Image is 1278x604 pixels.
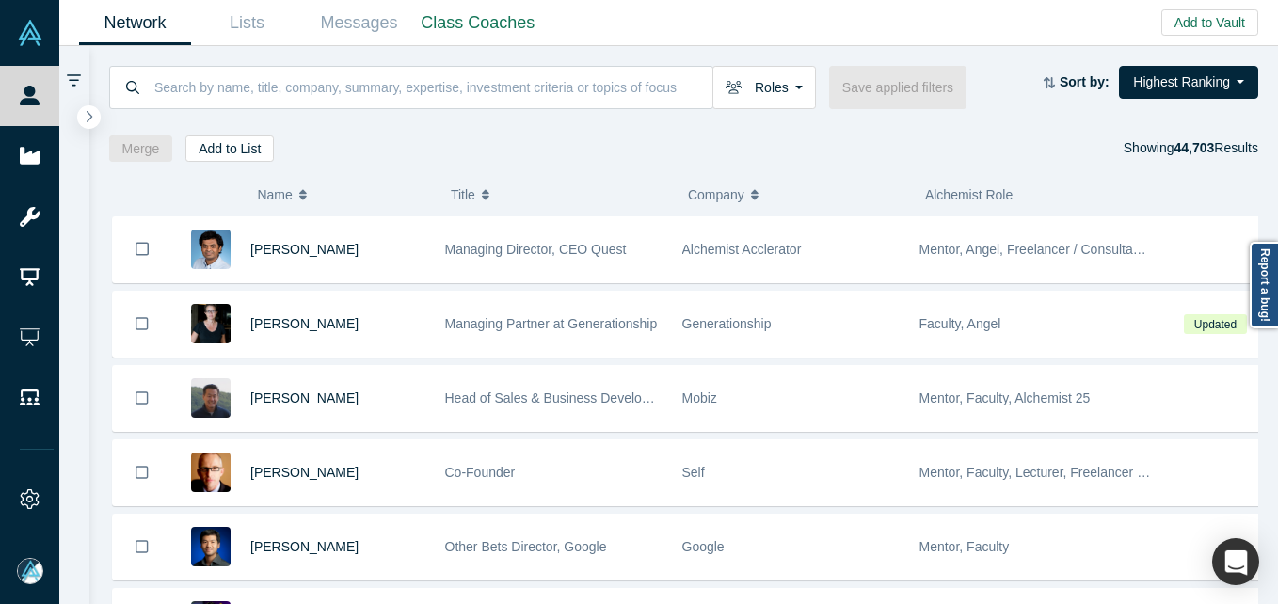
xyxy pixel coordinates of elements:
[451,175,668,215] button: Title
[445,242,627,257] span: Managing Director, CEO Quest
[688,175,905,215] button: Company
[682,316,772,331] span: Generationship
[113,292,171,357] button: Bookmark
[1161,9,1258,36] button: Add to Vault
[250,465,359,480] a: [PERSON_NAME]
[113,515,171,580] button: Bookmark
[250,316,359,331] a: [PERSON_NAME]
[1060,74,1110,89] strong: Sort by:
[185,135,274,162] button: Add to List
[250,539,359,554] a: [PERSON_NAME]
[829,66,966,109] button: Save applied filters
[925,187,1013,202] span: Alchemist Role
[191,527,231,566] img: Steven Kan's Profile Image
[113,440,171,505] button: Bookmark
[712,66,816,109] button: Roles
[445,539,607,554] span: Other Bets Director, Google
[250,390,359,405] a: [PERSON_NAME]
[1119,66,1258,99] button: Highest Ranking
[109,135,173,162] button: Merge
[682,465,705,480] span: Self
[257,175,431,215] button: Name
[191,453,231,492] img: Robert Winder's Profile Image
[17,20,43,46] img: Alchemist Vault Logo
[191,378,231,418] img: Michael Chang's Profile Image
[191,230,231,269] img: Gnani Palanikumar's Profile Image
[250,242,359,257] a: [PERSON_NAME]
[682,242,802,257] span: Alchemist Acclerator
[682,390,717,405] span: Mobiz
[152,65,712,109] input: Search by name, title, company, summary, expertise, investment criteria or topics of focus
[688,175,744,215] span: Company
[919,316,1001,331] span: Faculty, Angel
[303,1,415,45] a: Messages
[79,1,191,45] a: Network
[1124,135,1258,162] div: Showing
[415,1,541,45] a: Class Coaches
[1174,140,1258,155] span: Results
[113,366,171,431] button: Bookmark
[445,465,516,480] span: Co-Founder
[445,316,658,331] span: Managing Partner at Generationship
[919,390,1091,405] span: Mentor, Faculty, Alchemist 25
[451,175,475,215] span: Title
[1174,140,1214,155] strong: 44,703
[682,539,725,554] span: Google
[919,539,1010,554] span: Mentor, Faculty
[257,175,292,215] span: Name
[1184,314,1246,334] span: Updated
[17,558,43,584] img: Mia Scott's Account
[113,216,171,282] button: Bookmark
[191,304,231,343] img: Rachel Chalmers's Profile Image
[445,390,730,405] span: Head of Sales & Business Development (interim)
[191,1,303,45] a: Lists
[1250,242,1278,328] a: Report a bug!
